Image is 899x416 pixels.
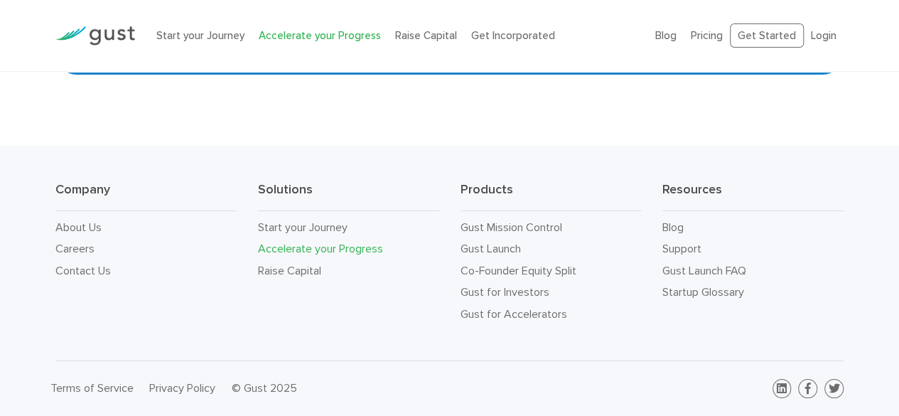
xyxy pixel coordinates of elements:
a: Get Incorporated [471,29,555,42]
a: Get Started [730,23,804,48]
a: Co-Founder Equity Split [461,264,576,277]
a: Accelerate your Progress [259,29,381,42]
a: Contact Us [55,264,111,277]
div: © Gust 2025 [232,378,438,398]
a: Start your Journey [258,220,348,234]
h3: Solutions [258,181,439,211]
a: Careers [55,242,95,255]
a: Pricing [691,29,723,42]
a: Raise Capital [258,264,321,277]
a: Blog [655,29,677,42]
a: Gust for Investors [461,285,549,299]
a: Support [662,242,701,255]
a: Terms of Service [50,381,134,395]
h3: Resources [662,181,844,211]
a: Privacy Policy [149,381,215,395]
a: Startup Glossary [662,285,744,299]
a: Gust Launch FAQ [662,264,746,277]
h3: Company [55,181,237,211]
a: Start your Journey [156,29,244,42]
a: Gust for Accelerators [461,307,567,321]
a: Accelerate your Progress [258,242,383,255]
h3: Products [461,181,642,211]
a: Gust Mission Control [461,220,562,234]
a: Raise Capital [395,29,457,42]
a: Login [811,29,836,42]
a: About Us [55,220,102,234]
a: Blog [662,220,684,234]
img: Gust Logo [55,26,135,46]
a: Gust Launch [461,242,521,255]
